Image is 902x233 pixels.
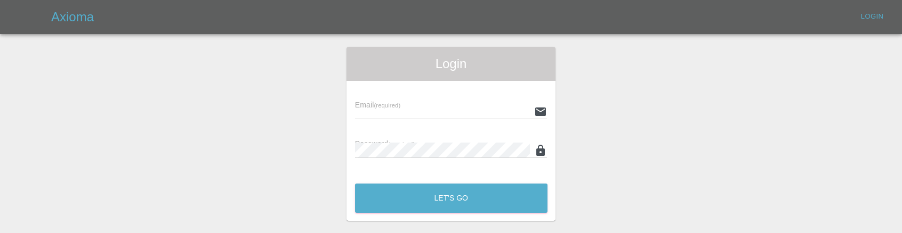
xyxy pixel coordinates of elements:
a: Login [855,9,889,25]
span: Login [355,55,547,72]
span: Email [355,101,400,109]
button: Let's Go [355,184,547,213]
small: (required) [374,102,400,109]
small: (required) [388,141,415,147]
h5: Axioma [51,9,94,26]
span: Password [355,139,415,148]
